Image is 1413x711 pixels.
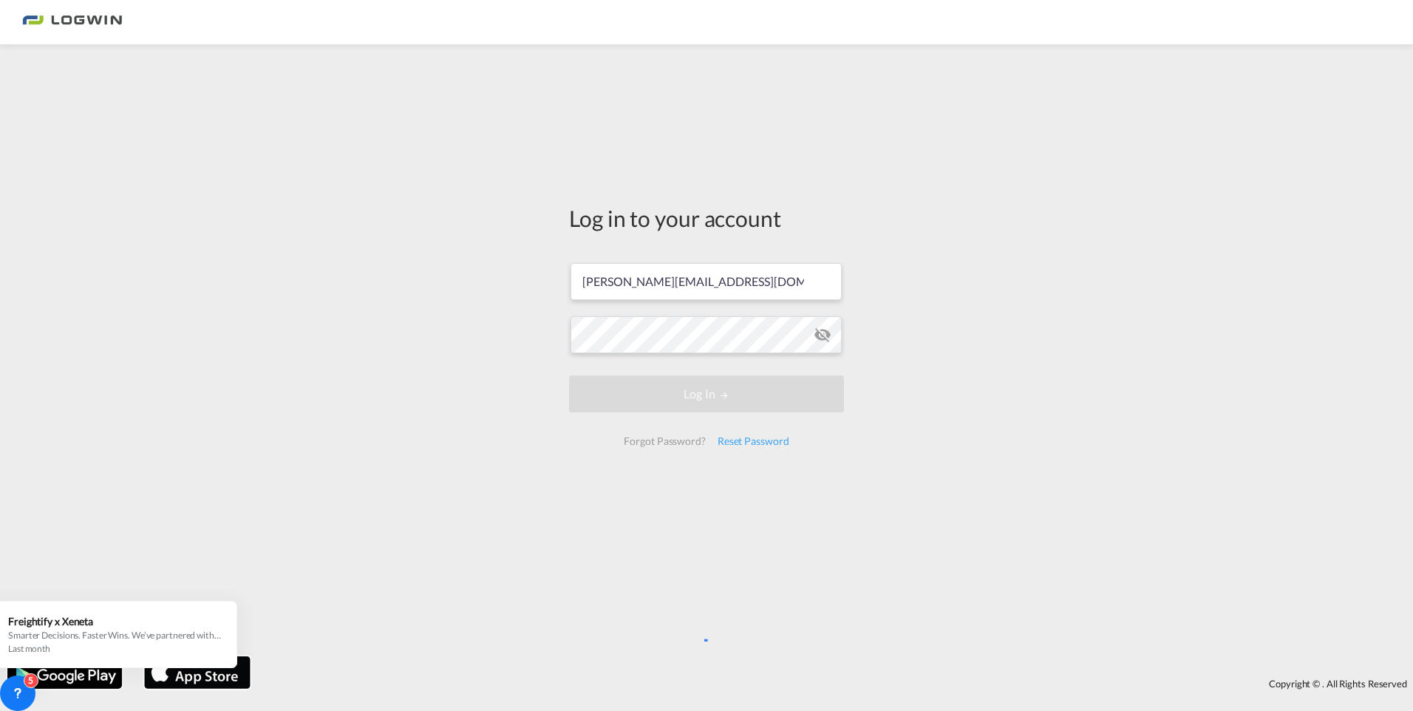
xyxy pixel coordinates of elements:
[712,428,795,455] div: Reset Password
[569,375,844,412] button: LOGIN
[571,263,842,300] input: Enter email/phone number
[814,326,831,344] md-icon: icon-eye-off
[143,655,252,690] img: apple.png
[618,428,711,455] div: Forgot Password?
[569,203,844,234] div: Log in to your account
[22,6,122,39] img: 2761ae10d95411efa20a1f5e0282d2d7.png
[6,655,123,690] img: google.png
[258,671,1413,696] div: Copyright © . All Rights Reserved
